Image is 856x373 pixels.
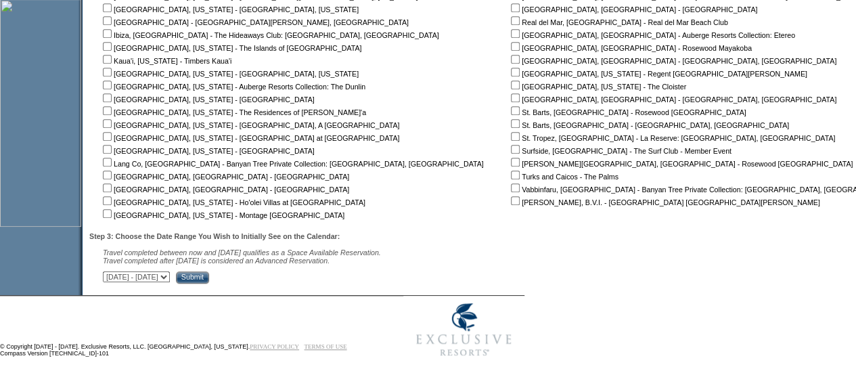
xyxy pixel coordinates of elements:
[100,147,315,155] nobr: [GEOGRAPHIC_DATA], [US_STATE] - [GEOGRAPHIC_DATA]
[508,198,820,206] nobr: [PERSON_NAME], B.V.I. - [GEOGRAPHIC_DATA] [GEOGRAPHIC_DATA][PERSON_NAME]
[508,44,752,52] nobr: [GEOGRAPHIC_DATA], [GEOGRAPHIC_DATA] - Rosewood Mayakoba
[508,121,789,129] nobr: St. Barts, [GEOGRAPHIC_DATA] - [GEOGRAPHIC_DATA], [GEOGRAPHIC_DATA]
[100,95,315,104] nobr: [GEOGRAPHIC_DATA], [US_STATE] - [GEOGRAPHIC_DATA]
[89,232,340,240] b: Step 3: Choose the Date Range You Wish to Initially See on the Calendar:
[100,198,365,206] nobr: [GEOGRAPHIC_DATA], [US_STATE] - Ho'olei Villas at [GEOGRAPHIC_DATA]
[100,173,349,181] nobr: [GEOGRAPHIC_DATA], [GEOGRAPHIC_DATA] - [GEOGRAPHIC_DATA]
[508,18,728,26] nobr: Real del Mar, [GEOGRAPHIC_DATA] - Real del Mar Beach Club
[508,108,746,116] nobr: St. Barts, [GEOGRAPHIC_DATA] - Rosewood [GEOGRAPHIC_DATA]
[103,257,330,265] nobr: Travel completed after [DATE] is considered an Advanced Reservation.
[508,70,807,78] nobr: [GEOGRAPHIC_DATA], [US_STATE] - Regent [GEOGRAPHIC_DATA][PERSON_NAME]
[100,83,365,91] nobr: [GEOGRAPHIC_DATA], [US_STATE] - Auberge Resorts Collection: The Dunlin
[100,31,439,39] nobr: Ibiza, [GEOGRAPHIC_DATA] - The Hideaways Club: [GEOGRAPHIC_DATA], [GEOGRAPHIC_DATA]
[403,296,524,364] img: Exclusive Resorts
[100,57,231,65] nobr: Kaua'i, [US_STATE] - Timbers Kaua'i
[508,57,836,65] nobr: [GEOGRAPHIC_DATA], [GEOGRAPHIC_DATA] - [GEOGRAPHIC_DATA], [GEOGRAPHIC_DATA]
[100,70,359,78] nobr: [GEOGRAPHIC_DATA], [US_STATE] - [GEOGRAPHIC_DATA], [US_STATE]
[100,134,399,142] nobr: [GEOGRAPHIC_DATA], [US_STATE] - [GEOGRAPHIC_DATA] at [GEOGRAPHIC_DATA]
[508,134,835,142] nobr: St. Tropez, [GEOGRAPHIC_DATA] - La Reserve: [GEOGRAPHIC_DATA], [GEOGRAPHIC_DATA]
[103,248,381,257] span: Travel completed between now and [DATE] qualifies as a Space Available Reservation.
[508,160,853,168] nobr: [PERSON_NAME][GEOGRAPHIC_DATA], [GEOGRAPHIC_DATA] - Rosewood [GEOGRAPHIC_DATA]
[250,343,299,350] a: PRIVACY POLICY
[100,108,366,116] nobr: [GEOGRAPHIC_DATA], [US_STATE] - The Residences of [PERSON_NAME]'a
[100,18,409,26] nobr: [GEOGRAPHIC_DATA] - [GEOGRAPHIC_DATA][PERSON_NAME], [GEOGRAPHIC_DATA]
[100,185,349,194] nobr: [GEOGRAPHIC_DATA], [GEOGRAPHIC_DATA] - [GEOGRAPHIC_DATA]
[508,173,618,181] nobr: Turks and Caicos - The Palms
[176,271,209,284] input: Submit
[100,160,484,168] nobr: Lang Co, [GEOGRAPHIC_DATA] - Banyan Tree Private Collection: [GEOGRAPHIC_DATA], [GEOGRAPHIC_DATA]
[100,211,344,219] nobr: [GEOGRAPHIC_DATA], [US_STATE] - Montage [GEOGRAPHIC_DATA]
[305,343,347,350] a: TERMS OF USE
[508,95,836,104] nobr: [GEOGRAPHIC_DATA], [GEOGRAPHIC_DATA] - [GEOGRAPHIC_DATA], [GEOGRAPHIC_DATA]
[508,83,686,91] nobr: [GEOGRAPHIC_DATA], [US_STATE] - The Cloister
[100,44,361,52] nobr: [GEOGRAPHIC_DATA], [US_STATE] - The Islands of [GEOGRAPHIC_DATA]
[100,121,399,129] nobr: [GEOGRAPHIC_DATA], [US_STATE] - [GEOGRAPHIC_DATA], A [GEOGRAPHIC_DATA]
[508,147,731,155] nobr: Surfside, [GEOGRAPHIC_DATA] - The Surf Club - Member Event
[508,31,795,39] nobr: [GEOGRAPHIC_DATA], [GEOGRAPHIC_DATA] - Auberge Resorts Collection: Etereo
[508,5,757,14] nobr: [GEOGRAPHIC_DATA], [GEOGRAPHIC_DATA] - [GEOGRAPHIC_DATA]
[100,5,359,14] nobr: [GEOGRAPHIC_DATA], [US_STATE] - [GEOGRAPHIC_DATA], [US_STATE]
